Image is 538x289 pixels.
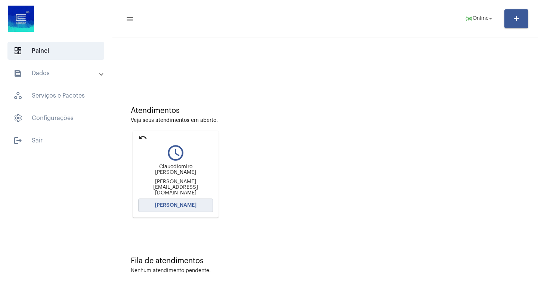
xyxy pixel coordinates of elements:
span: sidenav icon [13,91,22,100]
span: Serviços e Pacotes [7,87,104,105]
div: [PERSON_NAME][EMAIL_ADDRESS][DOMAIN_NAME] [138,179,213,196]
mat-panel-title: Dados [13,69,100,78]
span: Online [473,16,489,21]
mat-icon: sidenav icon [13,69,22,78]
mat-expansion-panel-header: sidenav iconDados [4,64,112,82]
span: sidenav icon [13,46,22,55]
button: [PERSON_NAME] [138,199,213,212]
mat-icon: arrow_drop_down [487,15,494,22]
div: Nenhum atendimento pendente. [131,268,211,274]
span: [PERSON_NAME] [155,203,197,208]
div: Atendimentos [131,107,519,115]
button: Online [461,11,498,26]
img: d4669ae0-8c07-2337-4f67-34b0df7f5ae4.jpeg [6,4,36,34]
span: sidenav icon [13,114,22,123]
mat-icon: sidenav icon [126,15,133,24]
mat-icon: query_builder [138,144,213,162]
mat-icon: online_prediction [465,15,473,22]
div: Veja seus atendimentos em aberto. [131,118,519,123]
div: Fila de atendimentos [131,257,519,265]
mat-icon: sidenav icon [13,136,22,145]
mat-icon: add [512,14,521,23]
span: Painel [7,42,104,60]
div: Clauodiomiro [PERSON_NAME] [138,164,213,175]
span: Sair [7,132,104,150]
span: Configurações [7,109,104,127]
mat-icon: undo [138,133,147,142]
